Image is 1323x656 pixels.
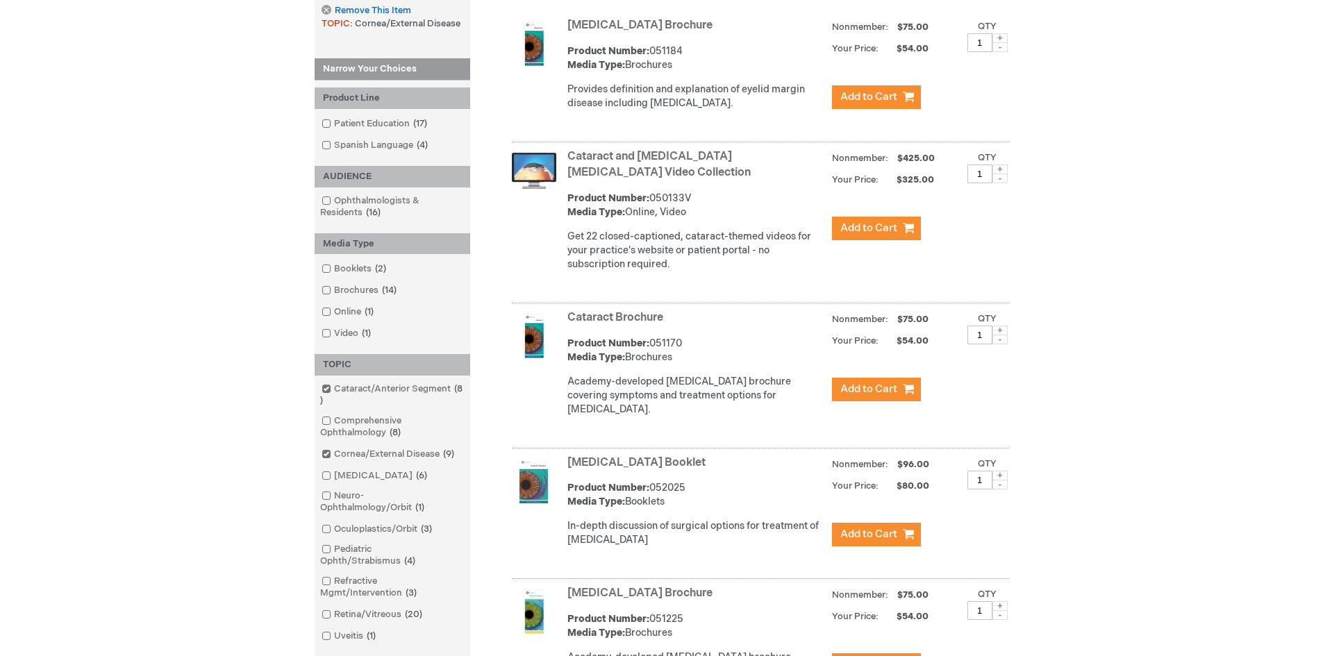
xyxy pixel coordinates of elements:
[881,174,936,185] span: $325.00
[318,543,467,568] a: Pediatric Ophth/Strabismus4
[881,335,931,346] span: $54.00
[413,140,431,151] span: 4
[318,305,379,319] a: Online1
[318,523,438,536] a: Oculoplastics/Orbit3
[967,33,992,52] input: Qty
[386,427,404,438] span: 8
[318,575,467,600] a: Refractive Mgmt/Intervention3
[315,354,470,376] div: TOPIC
[567,482,649,494] strong: Product Number:
[832,523,921,546] button: Add to Cart
[320,383,463,406] span: 8
[567,496,625,507] strong: Media Type:
[881,480,931,491] span: $80.00
[567,375,825,417] p: Academy-developed [MEDICAL_DATA] brochure covering symptoms and treatment options for [MEDICAL_DA...
[372,263,390,274] span: 2
[410,118,431,129] span: 17
[832,19,888,36] strong: Nonmember:
[832,150,888,167] strong: Nonmember:
[401,555,419,566] span: 4
[315,233,470,255] div: Media Type
[318,117,433,131] a: Patient Education17
[978,458,997,469] label: Qty
[567,19,713,32] a: [MEDICAL_DATA] Brochure
[567,192,649,204] strong: Product Number:
[881,43,931,54] span: $54.00
[832,335,879,346] strong: Your Price:
[567,337,649,349] strong: Product Number:
[881,611,931,622] span: $54.00
[363,207,384,218] span: 16
[567,83,825,110] div: Provides definition and explanation of eyelid margin disease including [MEDICAL_DATA].
[567,351,625,363] strong: Media Type:
[832,311,888,328] strong: Nonmember:
[832,456,888,473] strong: Nonmember:
[417,523,435,535] span: 3
[335,4,411,17] span: Remove This Item
[318,414,467,439] a: Comprehensive Ophthalmology8
[401,609,426,620] span: 20
[355,18,460,29] span: Cornea/External Disease
[318,489,467,514] a: Neuro-Ophthalmology/Orbit1
[412,502,428,513] span: 1
[318,630,381,643] a: Uveitis1
[512,22,556,66] img: Blepharitis Brochure
[512,589,556,634] img: Cataract Surgery Brochure
[567,311,663,324] a: Cataract Brochure
[832,217,921,240] button: Add to Cart
[315,87,470,109] div: Product Line
[567,59,625,71] strong: Media Type:
[978,313,997,324] label: Qty
[567,206,625,218] strong: Media Type:
[315,58,470,81] strong: Narrow Your Choices
[315,166,470,187] div: AUDIENCE
[840,382,897,396] span: Add to Cart
[512,314,556,358] img: Cataract Brochure
[832,378,921,401] button: Add to Cart
[967,601,992,620] input: Qty
[318,608,428,621] a: Retina/Vitreous20
[840,90,897,103] span: Add to Cart
[322,18,355,29] span: TOPIC
[318,284,402,297] a: Brochures14
[567,481,825,509] div: 052025 Booklets
[322,5,410,17] a: Remove This Item
[358,328,374,339] span: 1
[363,630,379,641] span: 1
[978,21,997,32] label: Qty
[512,153,556,189] img: Cataract and Refractive Surgery Patient Education Video Collection
[895,22,931,33] span: $75.00
[567,456,706,469] a: [MEDICAL_DATA] Booklet
[567,612,825,640] div: 051225 Brochures
[318,327,376,340] a: Video1
[378,285,400,296] span: 14
[402,587,420,598] span: 3
[840,221,897,235] span: Add to Cart
[567,45,649,57] strong: Product Number:
[832,85,921,109] button: Add to Cart
[318,139,433,152] a: Spanish Language4
[895,314,931,325] span: $75.00
[567,150,751,179] a: Cataract and [MEDICAL_DATA] [MEDICAL_DATA] Video Collection
[567,337,825,364] div: 051170 Brochures
[440,448,458,460] span: 9
[567,627,625,639] strong: Media Type:
[967,471,992,489] input: Qty
[832,587,888,604] strong: Nonmember:
[967,165,992,183] input: Qty
[978,589,997,600] label: Qty
[361,306,377,317] span: 1
[318,448,460,461] a: Cornea/External Disease9
[832,480,879,491] strong: Your Price:
[967,326,992,344] input: Qty
[318,194,467,219] a: Ophthalmologists & Residents16
[567,519,825,547] div: In-depth discussion of surgical options for treatment of [MEDICAL_DATA]
[832,43,879,54] strong: Your Price:
[832,611,879,622] strong: Your Price:
[318,469,433,482] a: [MEDICAL_DATA]6
[895,153,937,164] span: $425.00
[567,587,713,600] a: [MEDICAL_DATA] Brochure
[318,382,467,407] a: Cataract/Anterior Segment8
[895,589,931,600] span: $75.00
[567,613,649,625] strong: Product Number:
